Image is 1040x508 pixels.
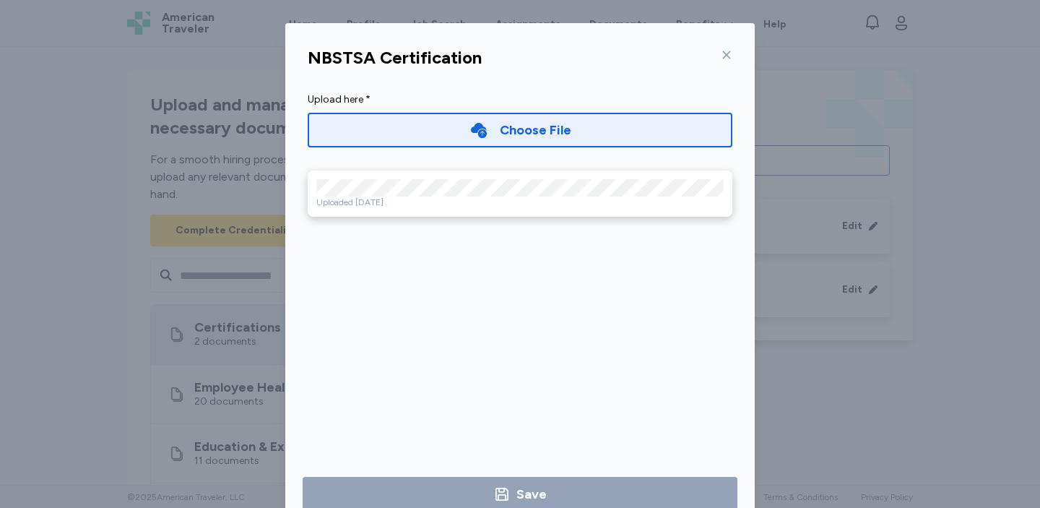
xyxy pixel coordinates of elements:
[316,197,724,208] div: Uploaded [DATE]
[308,92,732,107] div: Upload here *
[308,46,482,69] div: NBSTSA Certification
[500,120,571,140] div: Choose File
[516,484,547,504] div: Save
